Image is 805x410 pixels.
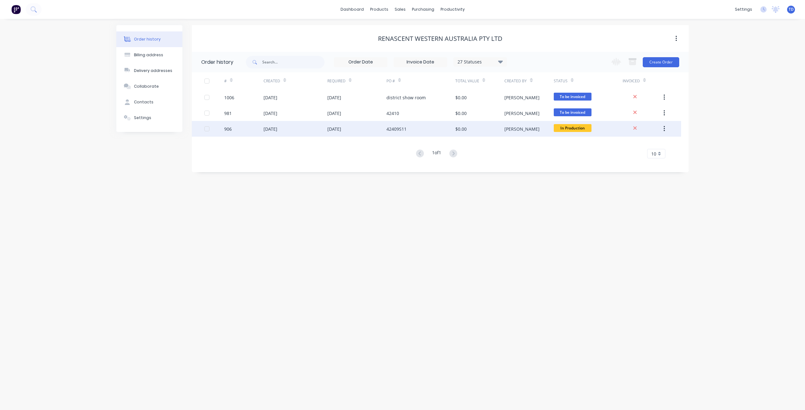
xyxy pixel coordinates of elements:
[116,47,182,63] button: Billing address
[504,126,540,132] div: [PERSON_NAME]
[224,78,227,84] div: #
[623,78,640,84] div: Invoiced
[264,126,277,132] div: [DATE]
[264,78,280,84] div: Created
[264,72,327,90] div: Created
[224,94,234,101] div: 1006
[201,58,233,66] div: Order history
[264,94,277,101] div: [DATE]
[327,126,341,132] div: [DATE]
[11,5,21,14] img: Factory
[116,63,182,79] button: Delivery addresses
[327,78,346,84] div: Required
[386,110,399,117] div: 42410
[116,31,182,47] button: Order history
[455,126,467,132] div: $0.00
[134,52,163,58] div: Billing address
[367,5,391,14] div: products
[554,72,623,90] div: Status
[504,110,540,117] div: [PERSON_NAME]
[386,94,426,101] div: district show room
[789,7,794,12] span: TD
[334,57,387,67] input: Order Date
[262,56,325,68] input: Search...
[554,124,591,132] span: In Production
[327,72,386,90] div: Required
[134,84,159,89] div: Collaborate
[327,94,341,101] div: [DATE]
[134,36,161,42] div: Order history
[116,110,182,126] button: Settings
[386,72,455,90] div: PO #
[554,93,591,101] span: To be invoiced
[409,5,437,14] div: purchasing
[116,94,182,110] button: Contacts
[386,78,395,84] div: PO #
[732,5,755,14] div: settings
[437,5,468,14] div: productivity
[504,72,553,90] div: Created By
[504,94,540,101] div: [PERSON_NAME]
[224,126,232,132] div: 906
[455,78,479,84] div: Total Value
[432,149,441,158] div: 1 of 1
[134,115,151,121] div: Settings
[455,110,467,117] div: $0.00
[643,57,679,67] button: Create Order
[337,5,367,14] a: dashboard
[554,108,591,116] span: To be invoiced
[224,72,264,90] div: #
[504,78,527,84] div: Created By
[378,35,502,42] div: Renascent Western Australia PTY LTD
[386,126,407,132] div: 42409S11
[455,72,504,90] div: Total Value
[455,94,467,101] div: $0.00
[394,57,447,67] input: Invoice Date
[224,110,232,117] div: 981
[327,110,341,117] div: [DATE]
[623,72,662,90] div: Invoiced
[116,79,182,94] button: Collaborate
[651,150,656,157] span: 10
[454,58,507,65] div: 27 Statuses
[134,99,153,105] div: Contacts
[391,5,409,14] div: sales
[554,78,568,84] div: Status
[134,68,172,74] div: Delivery addresses
[264,110,277,117] div: [DATE]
